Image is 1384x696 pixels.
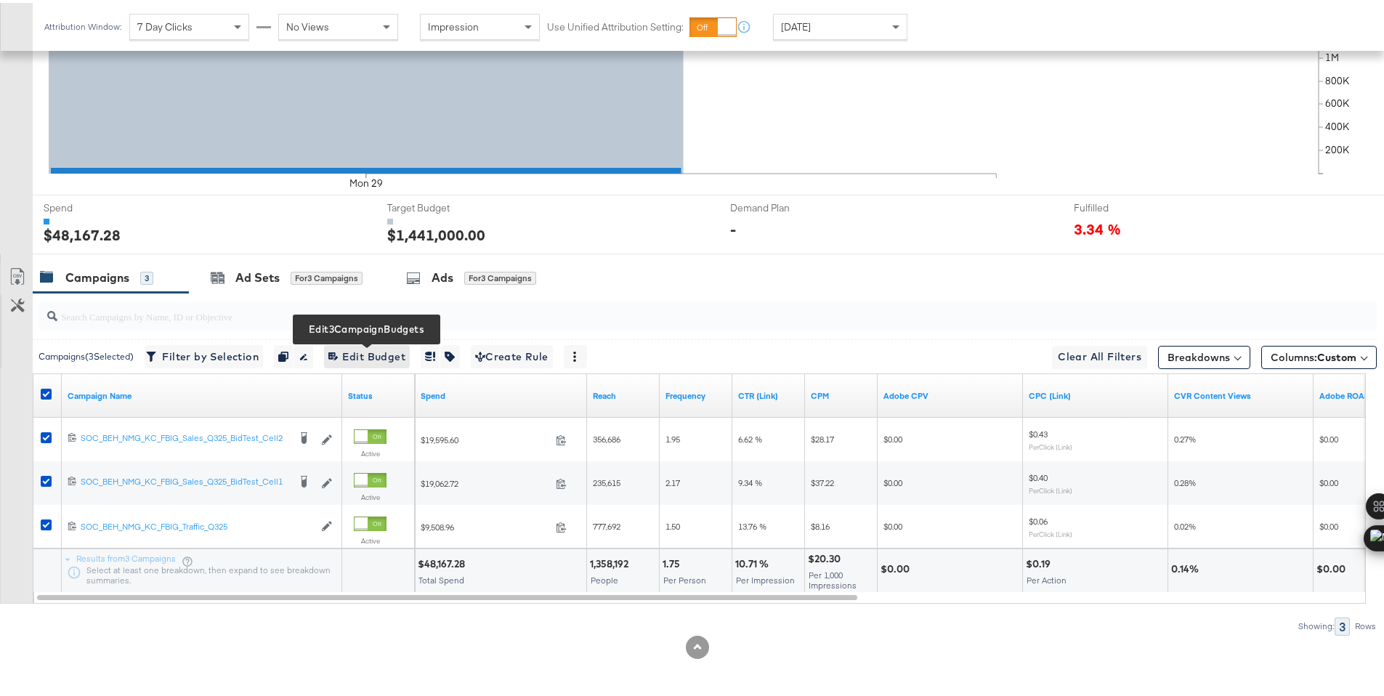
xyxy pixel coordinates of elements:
[811,474,834,485] span: $37.22
[590,554,633,568] div: 1,358,192
[428,17,479,31] span: Impression
[593,518,620,529] span: 777,692
[44,198,153,212] span: Spend
[421,519,550,530] span: $9,508.96
[1335,615,1350,633] div: 3
[418,572,464,583] span: Total Spend
[137,17,193,31] span: 7 Day Clicks
[44,222,121,243] div: $48,167.28
[665,387,727,399] a: The average number of times your ad was served to each person.
[81,429,288,444] a: SOC_BEH_NMG_KC_FBIG_Sales_Q325_BidTest_Cell2
[1052,343,1147,366] button: Clear All Filters
[735,554,773,568] div: 10.71 %
[1029,483,1072,492] sub: Per Click (Link)
[387,222,485,243] div: $1,441,000.00
[1026,554,1055,568] div: $0.19
[883,518,902,529] span: $0.00
[1174,474,1196,485] span: 0.28%
[593,431,620,442] span: 356,686
[140,269,153,282] div: 3
[665,431,680,442] span: 1.95
[349,174,383,187] text: Mon 29
[65,267,129,283] div: Campaigns
[1319,431,1338,442] span: $0.00
[730,216,736,237] div: -
[44,19,122,29] div: Attribution Window:
[1029,426,1048,437] span: $0.43
[1174,431,1196,442] span: 0.27%
[883,431,902,442] span: $0.00
[81,473,288,485] div: SOC_BEH_NMG_KC_FBIG_Sales_Q325_BidTest_Cell1
[1171,559,1203,573] div: 0.14%
[665,518,680,529] span: 1.50
[665,474,680,485] span: 2.17
[475,345,549,363] span: Create Rule
[68,387,336,399] a: Your campaign name.
[81,429,288,441] div: SOC_BEH_NMG_KC_FBIG_Sales_Q325_BidTest_Cell2
[354,490,387,499] label: Active
[738,431,762,442] span: 6.62 %
[291,269,363,282] div: for 3 Campaigns
[730,198,839,212] span: Demand Plan
[421,387,581,399] a: The total amount spent to date.
[1029,527,1072,535] sub: Per Click (Link)
[1354,618,1377,628] div: Rows
[1029,440,1072,448] sub: Per Click (Link)
[738,474,762,485] span: 9.34 %
[1319,518,1338,529] span: $0.00
[663,554,684,568] div: 1.75
[149,345,259,363] span: Filter by Selection
[354,533,387,543] label: Active
[883,387,1017,399] a: Adobe CPV
[348,387,409,399] a: Shows the current state of your Ad Campaign.
[547,17,684,31] label: Use Unified Attribution Setting:
[1298,618,1335,628] div: Showing:
[593,387,654,399] a: The number of people your ad was served to.
[387,198,496,212] span: Target Budget
[736,572,795,583] span: Per Impression
[1158,343,1250,366] button: Breakdowns
[354,446,387,456] label: Active
[1074,198,1183,212] span: Fulfilled
[235,267,280,283] div: Ad Sets
[464,269,536,282] div: for 3 Campaigns
[1029,469,1048,480] span: $0.40
[883,474,902,485] span: $0.00
[57,294,1254,322] input: Search Campaigns by Name, ID or Objective
[432,267,453,283] div: Ads
[808,549,845,563] div: $20.30
[881,559,914,573] div: $0.00
[1074,216,1121,235] span: 3.34 %
[738,518,766,529] span: 13.76 %
[1027,572,1067,583] span: Per Action
[418,554,469,568] div: $48,167.28
[1261,343,1377,366] button: Columns:Custom
[738,387,799,399] a: The number of clicks received on a link in your ad divided by the number of impressions.
[328,345,405,363] span: Edit Budget
[811,431,834,442] span: $28.17
[591,572,618,583] span: People
[1319,474,1338,485] span: $0.00
[81,518,314,530] a: SOC_BEH_NMG_KC_FBIG_Traffic_Q325
[39,347,134,360] div: Campaigns ( 3 Selected)
[811,518,830,529] span: $8.16
[421,432,550,442] span: $19,595.60
[1174,518,1196,529] span: 0.02%
[324,342,410,365] button: Edit3CampaignBudgetsEdit Budget
[781,17,811,31] span: [DATE]
[809,567,857,588] span: Per 1,000 Impressions
[145,342,263,365] button: Filter by Selection
[1029,387,1162,399] a: The average cost for each link click you've received from your ad.
[1174,387,1308,399] a: CVR Content Views
[286,17,329,31] span: No Views
[471,342,553,365] button: Create Rule
[1029,513,1048,524] span: $0.06
[663,572,706,583] span: Per Person
[1058,345,1141,363] span: Clear All Filters
[1271,347,1356,362] span: Columns:
[1317,348,1356,361] span: Custom
[811,387,872,399] a: The average cost you've paid to have 1,000 impressions of your ad.
[81,473,288,487] a: SOC_BEH_NMG_KC_FBIG_Sales_Q325_BidTest_Cell1
[593,474,620,485] span: 235,615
